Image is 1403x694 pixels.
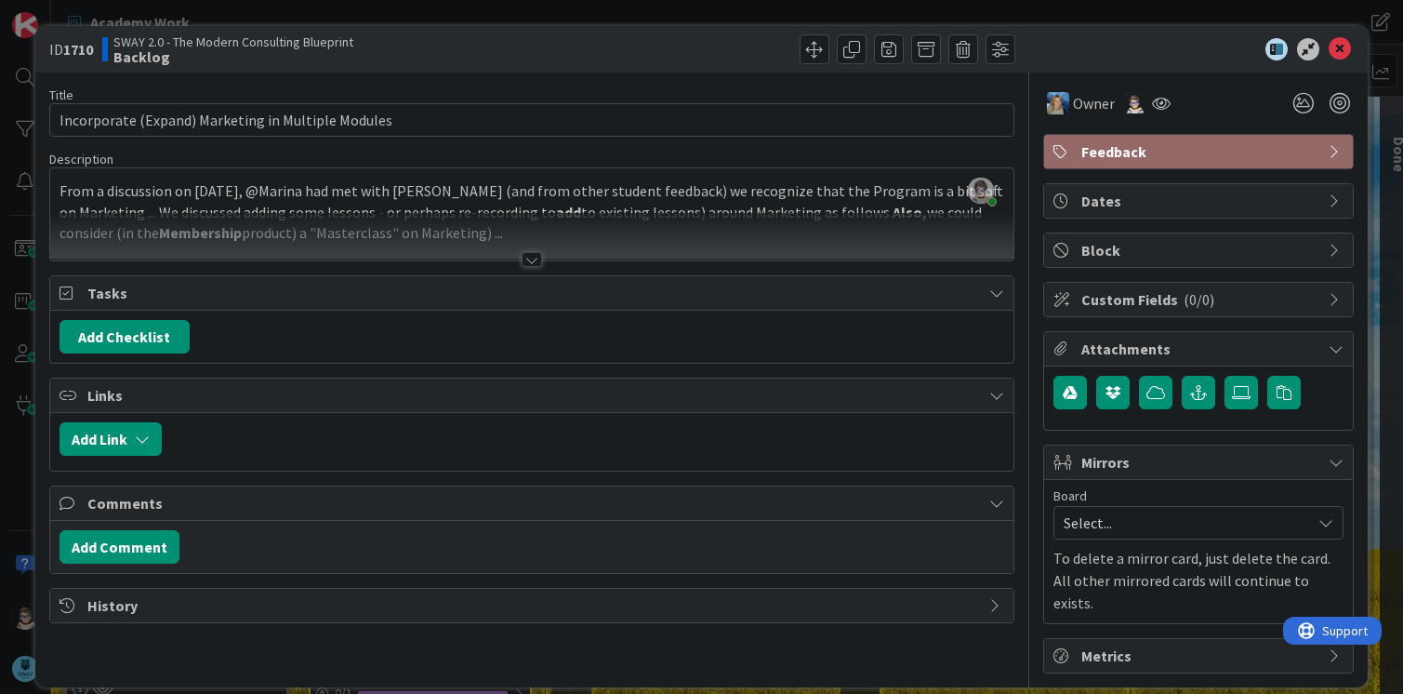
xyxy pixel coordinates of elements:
span: Owner [1073,92,1115,114]
span: Select... [1064,510,1302,536]
span: Metrics [1081,645,1319,667]
span: Dates [1081,190,1319,212]
strong: add [556,203,581,221]
img: GSQywPghEhdbY4OwXOWrjRcy4shk9sHH.png [968,178,994,204]
span: Custom Fields [1081,288,1319,311]
span: ( 0/0 ) [1184,290,1214,309]
img: TP [1124,93,1145,113]
span: Feedback [1081,140,1319,163]
span: Tasks [87,282,981,304]
b: 1710 [63,40,93,59]
strong: Also, [893,203,927,221]
p: To delete a mirror card, just delete the card. All other mirrored cards will continue to exists. [1053,547,1343,614]
span: Support [39,3,85,25]
input: type card name here... [49,103,1015,137]
label: Title [49,87,73,103]
button: Add Comment [60,530,179,564]
span: SWAY 2.0 - The Modern Consulting Blueprint [113,34,353,49]
span: Board [1053,489,1087,502]
p: From a discussion on [DATE], @Marina had met with [PERSON_NAME] (and from other student feedback)... [60,180,1005,244]
span: History [87,594,981,617]
span: Block [1081,239,1319,261]
span: Attachments [1081,338,1319,360]
img: MA [1047,92,1069,114]
button: Add Link [60,422,162,456]
b: Backlog [113,49,353,64]
button: Add Checklist [60,320,190,354]
span: Links [87,384,981,407]
span: ID [49,38,93,60]
span: Mirrors [1081,451,1319,474]
span: Description [49,151,113,167]
span: Comments [87,492,981,514]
